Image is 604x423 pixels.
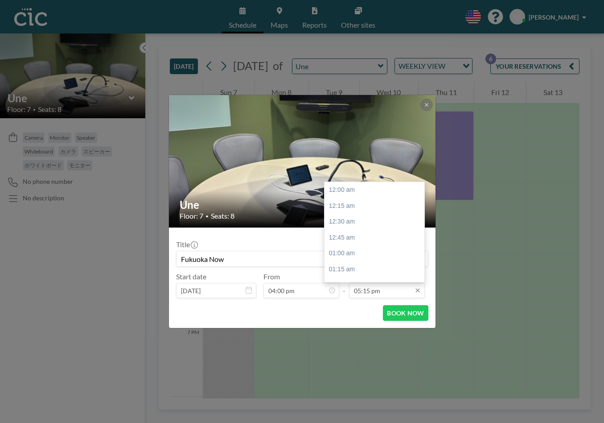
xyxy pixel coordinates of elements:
div: 01:30 am [325,278,424,294]
span: - [343,275,345,295]
div: 12:45 am [325,230,424,246]
span: • [205,213,209,220]
input: Emiko's reservation [177,251,428,266]
span: Seats: 8 [211,211,234,220]
div: 12:00 am [325,182,424,198]
div: 12:15 am [325,198,424,214]
label: From [263,272,280,281]
div: 01:15 am [325,261,424,278]
label: Title [176,240,197,249]
div: 01:00 am [325,245,424,261]
span: Floor: 7 [180,211,203,220]
h2: Une [180,198,426,211]
label: Start date [176,272,206,281]
button: BOOK NOW [383,305,428,321]
div: 12:30 am [325,214,424,230]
